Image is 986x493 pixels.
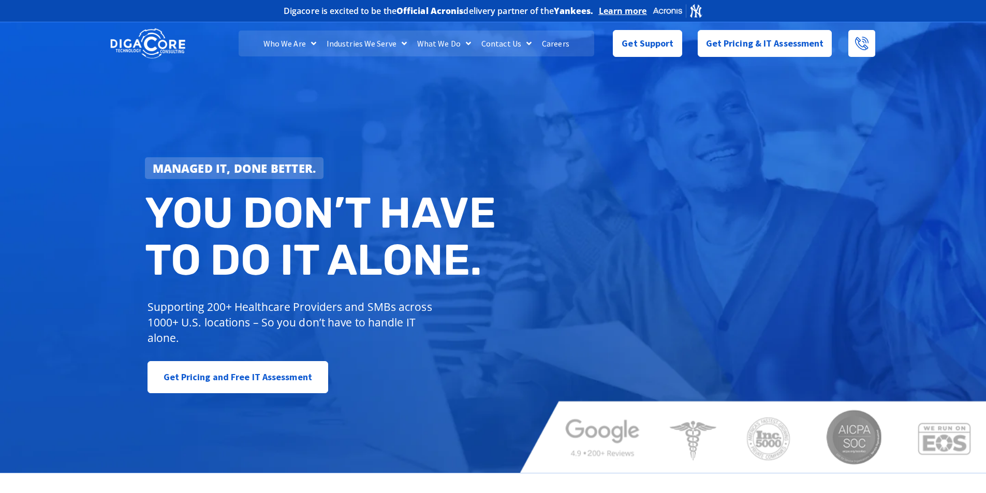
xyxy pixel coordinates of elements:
[599,6,647,16] a: Learn more
[148,361,328,393] a: Get Pricing and Free IT Assessment
[321,31,412,56] a: Industries We Serve
[284,7,594,15] h2: Digacore is excited to be the delivery partner of the
[145,157,324,179] a: Managed IT, done better.
[706,33,824,54] span: Get Pricing & IT Assessment
[148,299,437,346] p: Supporting 200+ Healthcare Providers and SMBs across 1000+ U.S. locations – So you don’t have to ...
[153,160,316,176] strong: Managed IT, done better.
[145,189,501,284] h2: You don’t have to do IT alone.
[613,30,682,57] a: Get Support
[239,31,594,56] nav: Menu
[537,31,575,56] a: Careers
[412,31,476,56] a: What We Do
[110,27,185,60] img: DigaCore Technology Consulting
[258,31,321,56] a: Who We Are
[164,367,312,387] span: Get Pricing and Free IT Assessment
[698,30,832,57] a: Get Pricing & IT Assessment
[652,3,703,18] img: Acronis
[554,5,594,17] b: Yankees.
[622,33,673,54] span: Get Support
[476,31,537,56] a: Contact Us
[396,5,464,17] b: Official Acronis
